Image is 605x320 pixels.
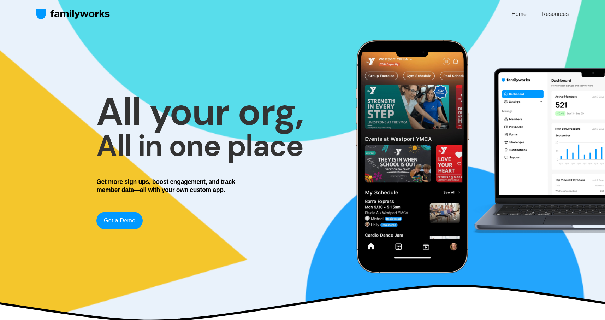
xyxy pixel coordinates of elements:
h4: Get more sign ups, boost engagement, and track member data—all with your own custom app. [96,178,241,194]
strong: All in one place [96,127,303,165]
a: Resources [542,9,569,19]
strong: All your org, [96,87,303,137]
img: FamilyWorks [36,8,110,20]
a: Get a Demo [96,212,143,229]
a: Home [511,9,527,19]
